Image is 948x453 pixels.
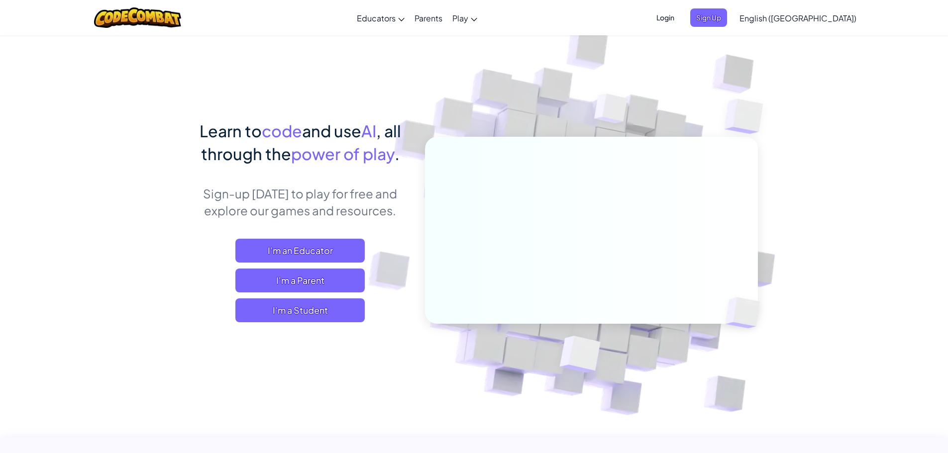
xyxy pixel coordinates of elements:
[535,315,624,397] img: Overlap cubes
[447,4,482,31] a: Play
[705,75,791,159] img: Overlap cubes
[735,4,861,31] a: English ([GEOGRAPHIC_DATA])
[291,144,395,164] span: power of play
[395,144,400,164] span: .
[235,269,365,292] a: I'm a Parent
[709,276,783,349] img: Overlap cubes
[302,121,361,141] span: and use
[262,121,302,141] span: code
[361,121,376,141] span: AI
[352,4,410,31] a: Educators
[575,74,647,148] img: Overlap cubes
[690,8,727,27] button: Sign Up
[452,13,468,23] span: Play
[410,4,447,31] a: Parents
[200,121,262,141] span: Learn to
[235,239,365,263] a: I'm an Educator
[191,185,410,219] p: Sign-up [DATE] to play for free and explore our games and resources.
[235,298,365,322] button: I'm a Student
[357,13,396,23] span: Educators
[650,8,680,27] button: Login
[739,13,856,23] span: English ([GEOGRAPHIC_DATA])
[94,7,181,28] img: CodeCombat logo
